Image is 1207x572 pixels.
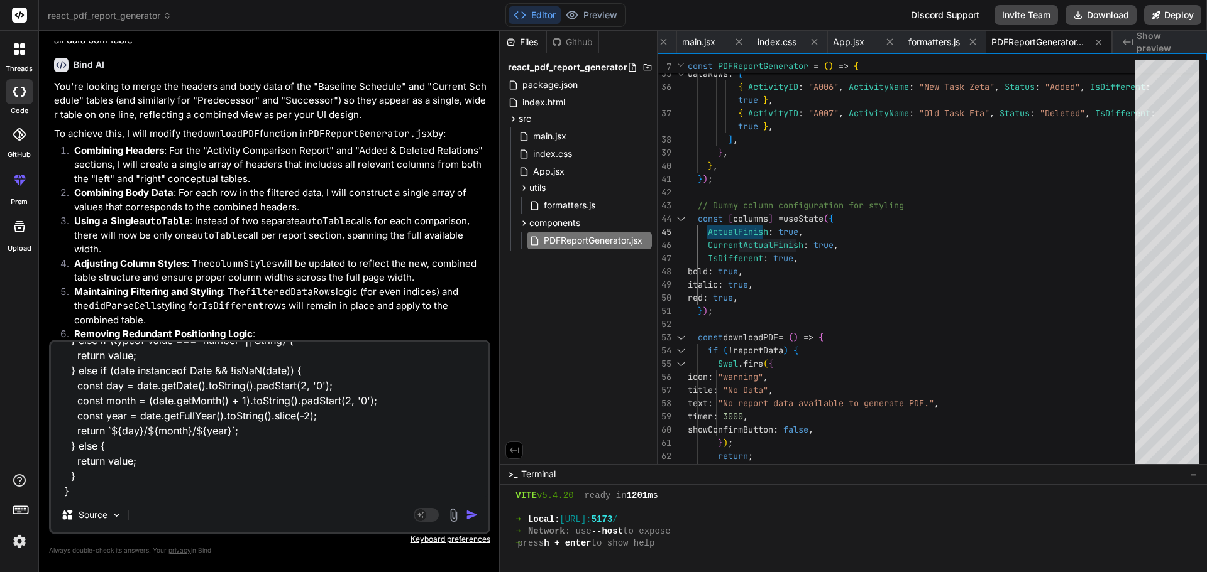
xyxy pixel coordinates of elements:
[723,332,778,343] span: downloadPDF
[508,61,627,73] span: react_pdf_report_generator
[500,36,546,48] div: Files
[74,328,253,340] strong: Removing Redundant Positioning Logic
[728,134,733,145] span: ]
[723,411,743,422] span: 3000
[1005,81,1035,92] span: Status
[733,213,768,224] span: columns
[658,384,671,397] div: 57
[708,226,768,237] span: ActualFinish
[1066,5,1137,25] button: Download
[718,371,763,382] span: "warning"
[703,173,708,185] span: )
[748,81,798,92] span: ActivityID
[64,285,488,328] li: : The logic (for even indices) and the styling for rows will remain in place and apply to the com...
[919,81,995,92] span: "New Task Zeta"
[658,80,671,94] div: 36
[658,186,671,199] div: 42
[51,342,488,497] textarea: function formatValueBasedOnType(value) { const date = new Date(value) if (typeof value === 'boole...
[49,544,490,556] p: Always double-check its answers. Your in Bind
[919,107,989,119] span: "Old Task Eta"
[813,60,818,72] span: =
[703,292,708,303] span: :
[778,332,783,343] span: =
[688,384,713,396] span: title
[74,144,164,156] strong: Combining Headers
[658,291,671,305] div: 50
[778,226,798,237] span: true
[824,213,829,224] span: (
[521,468,556,480] span: Terminal
[1095,107,1150,119] span: IsDifferent
[658,60,671,73] span: 7
[209,257,277,270] code: columnStyles
[509,6,561,24] button: Editor
[658,331,671,344] div: 53
[783,424,808,435] span: false
[1090,81,1145,92] span: IsDifferent
[808,81,839,92] span: "A006"
[1045,81,1080,92] span: "Added"
[561,6,622,24] button: Preview
[658,410,671,423] div: 59
[768,121,773,132] span: ,
[733,345,783,356] span: reportData
[723,384,768,396] span: "No Data"
[508,468,517,480] span: >_
[1080,81,1085,92] span: ,
[909,81,914,92] span: :
[521,95,566,110] span: index.html
[658,344,671,357] div: 54
[532,129,568,144] span: main.jsx
[245,286,336,298] code: filteredDataRows
[54,80,488,122] p: You're looking to merge the headers and body data of the "Baseline Schedule" and "Current Schedul...
[849,107,909,119] span: ActivityName
[713,160,718,171] span: ,
[738,107,743,119] span: {
[793,332,798,343] span: )
[519,112,531,125] span: src
[11,197,28,207] label: prem
[743,358,763,369] span: fire
[658,370,671,384] div: 56
[658,436,671,450] div: 61
[1000,107,1030,119] span: Status
[813,239,834,251] span: true
[1040,107,1085,119] span: "Deleted"
[74,286,223,298] strong: Maintaining Filtering and Styling
[517,537,544,549] span: press
[708,266,713,277] span: :
[529,181,546,194] span: utils
[139,215,190,227] code: autoTable
[682,36,715,48] span: main.jsx
[728,437,733,448] span: ;
[673,344,689,357] div: Click to collapse the range.
[688,424,773,435] span: showConfirmButton
[584,490,626,502] span: ready in
[688,68,728,79] span: dataRows
[658,450,671,463] div: 62
[793,345,798,356] span: {
[718,60,808,72] span: PDFReportGenerator
[466,509,478,521] img: icon
[658,305,671,318] div: 51
[8,149,31,160] label: GitHub
[688,371,708,382] span: icon
[688,292,703,303] span: red
[648,490,658,502] span: ms
[521,77,579,92] span: package.json
[708,345,718,356] span: if
[673,67,689,80] div: Click to collapse the range.
[673,331,689,344] div: Click to collapse the range.
[718,397,934,409] span: "No report data available to generate PDF."
[688,279,718,290] span: italic
[111,510,122,521] img: Pick Models
[1030,107,1035,119] span: :
[74,215,190,227] strong: Using a Single
[688,60,713,72] span: const
[688,266,708,277] span: bold
[64,186,488,214] li: : For each row in the filtered data, I will construct a single array of values that corresponds t...
[763,358,768,369] span: (
[708,173,713,185] span: ;
[768,213,773,224] span: ]
[718,358,738,369] span: Swal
